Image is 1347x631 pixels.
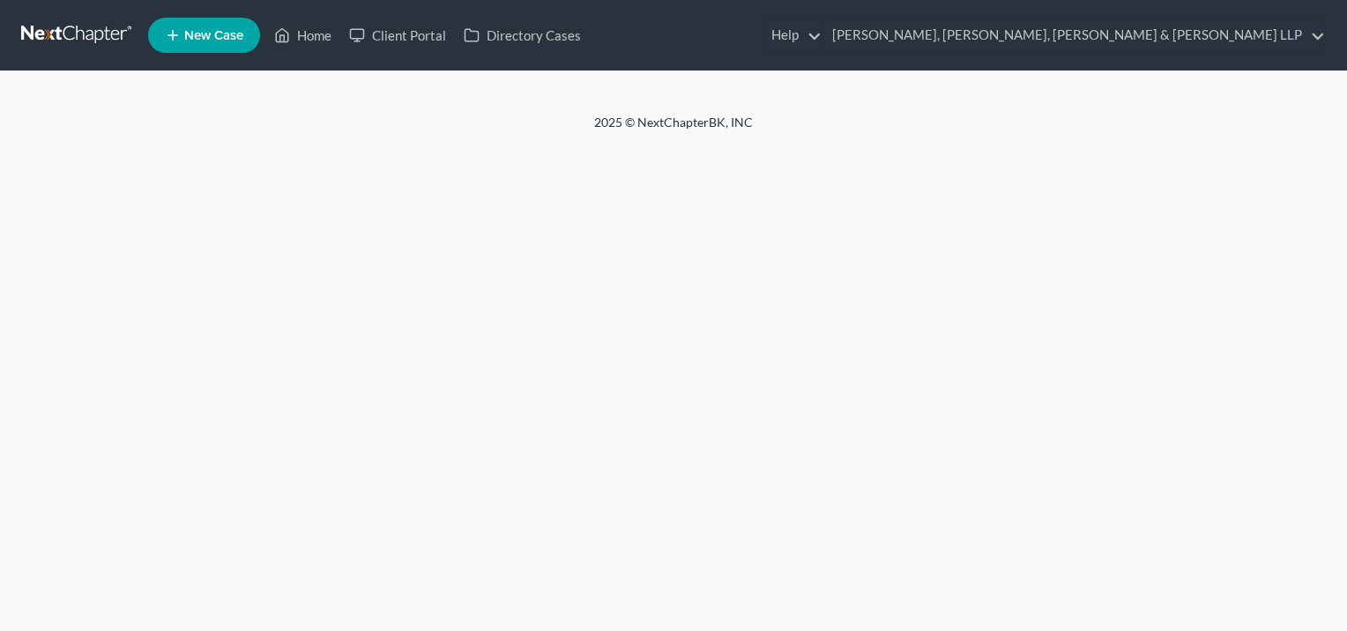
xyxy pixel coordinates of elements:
[340,19,455,51] a: Client Portal
[763,19,822,51] a: Help
[171,114,1176,145] div: 2025 © NextChapterBK, INC
[265,19,340,51] a: Home
[148,18,260,53] new-legal-case-button: New Case
[823,19,1325,51] a: [PERSON_NAME], [PERSON_NAME], [PERSON_NAME] & [PERSON_NAME] LLP
[455,19,590,51] a: Directory Cases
